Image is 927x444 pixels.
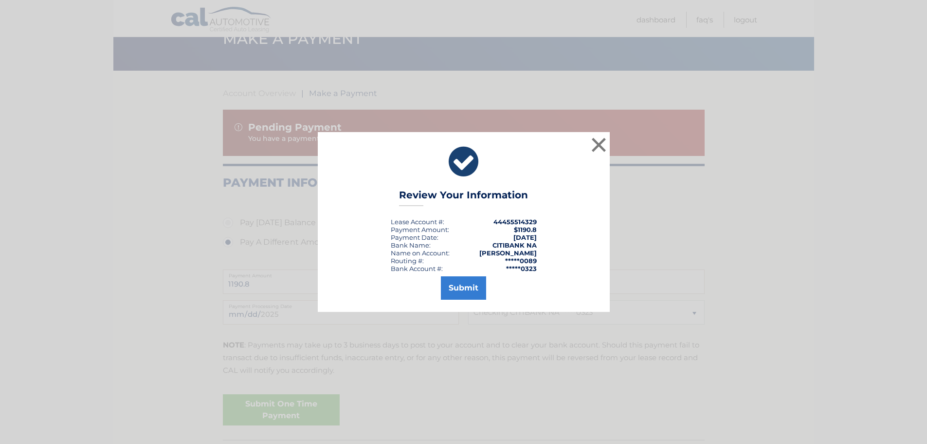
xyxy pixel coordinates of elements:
div: Lease Account #: [391,218,444,226]
div: Routing #: [391,257,424,265]
div: Bank Name: [391,241,431,249]
div: Bank Account #: [391,265,443,272]
span: [DATE] [513,233,537,241]
strong: [PERSON_NAME] [479,249,537,257]
span: Payment Date [391,233,437,241]
button: Submit [441,276,486,300]
button: × [589,135,609,154]
div: : [391,233,438,241]
div: Name on Account: [391,249,450,257]
div: Payment Amount: [391,226,449,233]
h3: Review Your Information [399,189,528,206]
span: $1190.8 [514,226,537,233]
strong: CITIBANK NA [492,241,537,249]
strong: 44455514329 [493,218,537,226]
